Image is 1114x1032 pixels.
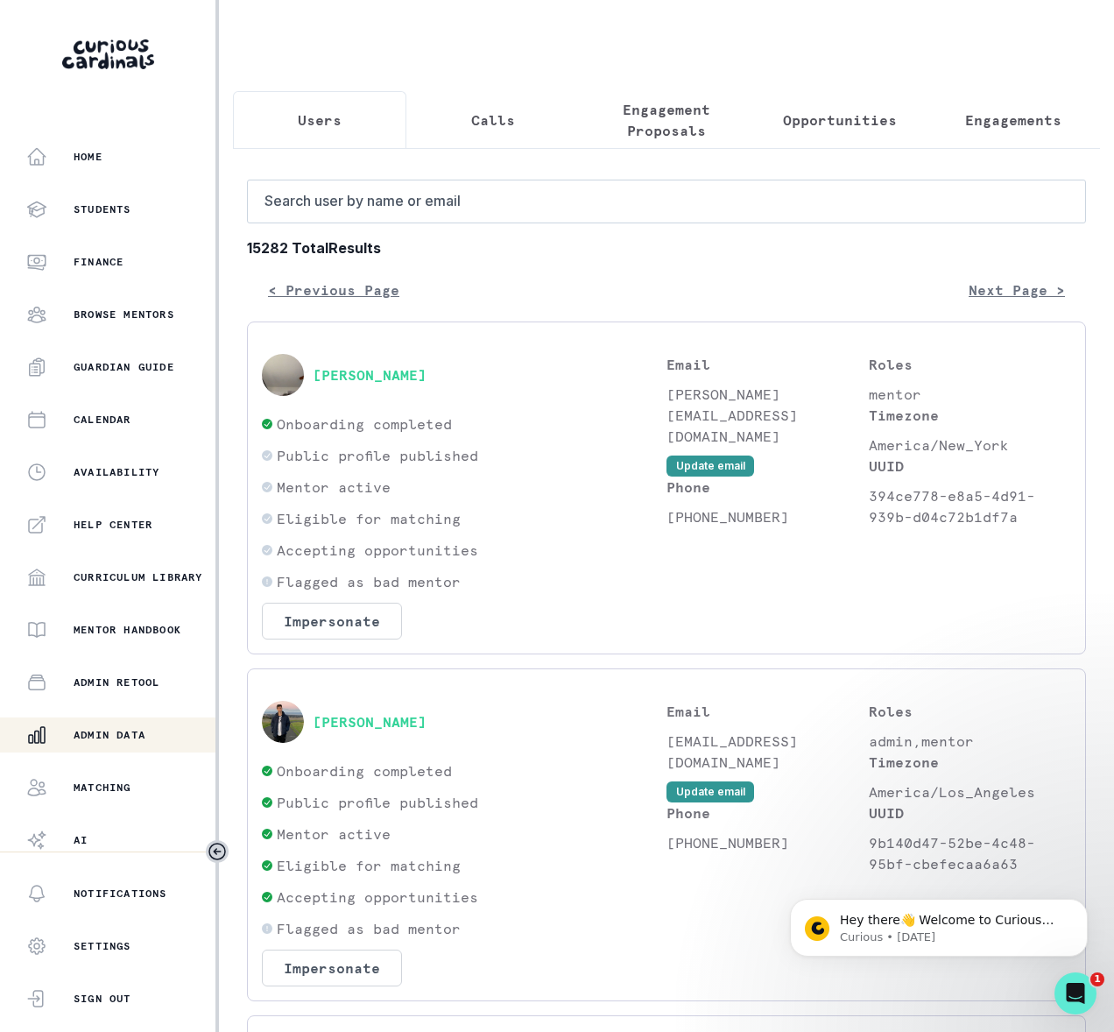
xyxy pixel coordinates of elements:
[666,477,869,498] p: Phone
[247,237,1086,258] b: 15282 Total Results
[869,731,1071,752] p: admin,mentor
[277,445,478,466] p: Public profile published
[62,39,154,69] img: Curious Cardinals Logo
[869,405,1071,426] p: Timezone
[783,110,897,131] p: Opportunities
[869,832,1071,874] p: 9b140d47-52be-4c48-95bf-cbefecaa6a63
[262,603,402,640] button: Impersonate
[74,675,159,689] p: Admin Retool
[869,485,1071,527] p: 394ce778-e8a5-4d91-939b-d04c72b1df7a
[74,833,88,847] p: AI
[869,435,1071,456] p: America/New_York
[965,110,1061,131] p: Engagements
[666,701,869,722] p: Email
[666,781,754,802] button: Update email
[869,354,1071,375] p: Roles
[74,939,131,953] p: Settings
[869,384,1071,405] p: mentor
[74,360,174,374] p: Guardian Guide
[262,950,402,986] button: Impersonate
[74,992,131,1006] p: Sign Out
[764,862,1114,985] iframe: Intercom notifications message
[666,384,869,447] p: [PERSON_NAME][EMAIL_ADDRESS][DOMAIN_NAME]
[277,760,452,781] p: Onboarding completed
[298,110,342,131] p: Users
[277,540,478,561] p: Accepting opportunities
[74,887,167,901] p: Notifications
[247,272,420,307] button: < Previous Page
[74,202,131,216] p: Students
[277,855,461,876] p: Eligible for matching
[277,918,461,939] p: Flagged as bad mentor
[666,731,869,773] p: [EMAIL_ADDRESS][DOMAIN_NAME]
[666,802,869,823] p: Phone
[869,752,1071,773] p: Timezone
[471,110,515,131] p: Calls
[277,887,478,908] p: Accepting opportunities
[666,832,869,853] p: [PHONE_NUMBER]
[948,272,1086,307] button: Next Page >
[1090,972,1104,986] span: 1
[74,728,145,742] p: Admin Data
[869,456,1071,477] p: UUID
[869,802,1071,823] p: UUID
[74,570,203,584] p: Curriculum Library
[277,571,461,592] p: Flagged as bad mentor
[277,477,391,498] p: Mentor active
[74,781,131,795] p: Matching
[666,456,754,477] button: Update email
[74,465,159,479] p: Availability
[277,823,391,845] p: Mentor active
[74,413,131,427] p: Calendar
[666,506,869,527] p: [PHONE_NUMBER]
[313,713,427,731] button: [PERSON_NAME]
[74,518,152,532] p: Help Center
[313,366,427,384] button: [PERSON_NAME]
[206,840,229,863] button: Toggle sidebar
[595,99,738,141] p: Engagement Proposals
[277,414,452,435] p: Onboarding completed
[869,781,1071,802] p: America/Los_Angeles
[1054,972,1096,1014] iframe: Intercom live chat
[869,701,1071,722] p: Roles
[277,508,461,529] p: Eligible for matching
[74,150,102,164] p: Home
[666,354,869,375] p: Email
[74,623,181,637] p: Mentor Handbook
[277,792,478,813] p: Public profile published
[74,255,123,269] p: Finance
[74,307,174,322] p: Browse Mentors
